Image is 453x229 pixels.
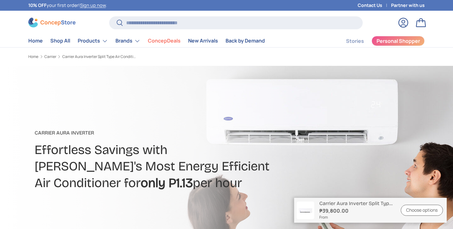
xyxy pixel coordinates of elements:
[391,2,425,9] a: Partner with us
[148,35,181,47] a: ConcepDeals
[74,35,112,47] summary: Products
[28,54,238,60] nav: Breadcrumbs
[346,35,364,47] a: Stories
[112,35,144,47] summary: Brands
[28,2,107,9] p: your first order! .
[28,18,75,27] img: ConcepStore
[226,35,265,47] a: Back by Demand
[319,200,393,206] p: Carrier Aura Inverter Split Type Air Conditioner
[62,55,138,59] a: Carrier Aura Inverter Split Type Air Conditioner
[78,35,108,47] a: Products
[372,36,425,46] a: Personal Shopper
[44,55,56,59] a: Carrier
[50,35,70,47] a: Shop All
[28,35,43,47] a: Home
[28,35,265,47] nav: Primary
[377,38,420,43] span: Personal Shopper
[188,35,218,47] a: New Arrivals
[35,142,276,192] h2: Effortless Savings with [PERSON_NAME]'s Most Energy Efficient Air Conditioner for per hour
[401,205,443,216] a: Choose options
[319,215,393,220] span: From
[331,35,425,47] nav: Secondary
[35,129,276,137] p: CARRIER AURA INVERTER
[28,2,47,8] strong: 10% OFF
[358,2,391,9] a: Contact Us
[141,175,193,191] strong: only P1.13
[80,2,106,8] a: Sign up now
[319,207,393,215] strong: ₱39,800.00
[115,35,140,47] a: Brands
[28,55,38,59] a: Home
